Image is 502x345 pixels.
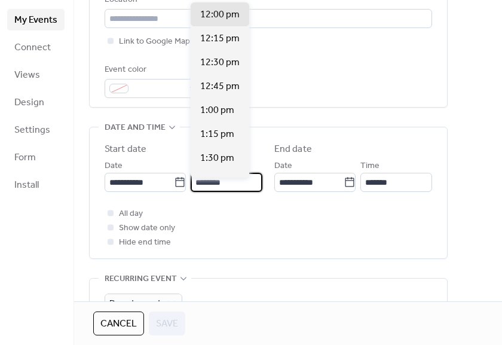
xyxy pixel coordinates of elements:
button: Cancel [93,312,144,335]
a: Connect [7,36,65,58]
span: 1:00 pm [200,103,234,118]
a: Design [7,91,65,113]
span: Connect [14,41,51,55]
a: Settings [7,119,65,141]
div: Event color [105,63,200,77]
div: Start date [105,142,146,157]
span: Design [14,96,44,110]
span: Date and time [105,121,166,135]
span: All day [119,207,143,221]
span: Settings [14,123,50,138]
span: Install [14,178,39,193]
span: 12:45 pm [200,80,240,94]
span: Hide end time [119,236,171,250]
span: Do not repeat [109,295,161,312]
span: 1:45 pm [200,175,234,190]
span: Cancel [100,317,137,331]
span: Link to Google Maps [119,35,194,49]
span: 12:30 pm [200,56,240,70]
a: Form [7,146,65,168]
span: 1:30 pm [200,151,234,166]
a: Install [7,174,65,196]
span: Form [14,151,36,165]
span: Recurring event [105,272,177,286]
span: 12:15 pm [200,32,240,46]
span: My Events [14,13,57,28]
a: Views [7,64,65,86]
span: 12:00 pm [200,8,240,22]
span: Show date only [119,221,175,236]
div: End date [274,142,312,157]
span: Views [14,68,40,83]
span: Date [274,159,292,173]
span: Date [105,159,123,173]
a: My Events [7,9,65,30]
span: 1:15 pm [200,127,234,142]
span: Time [360,159,379,173]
